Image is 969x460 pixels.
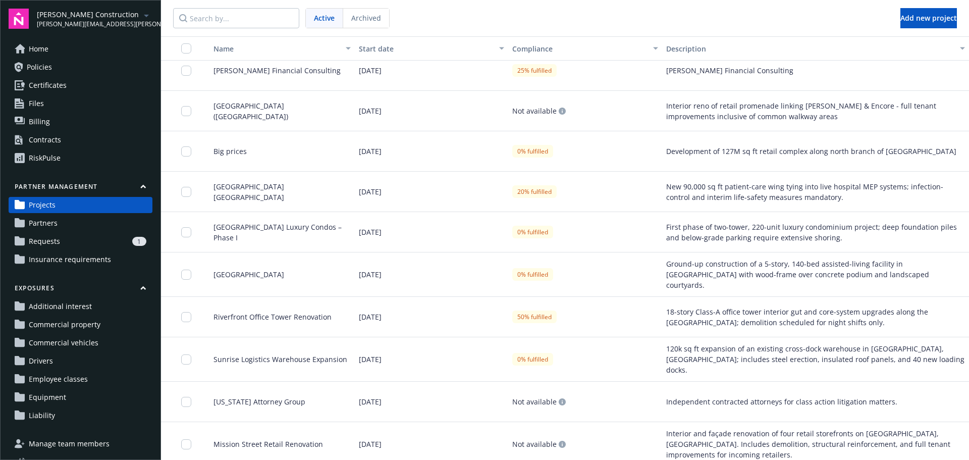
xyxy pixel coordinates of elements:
a: Commercial property [9,317,152,333]
div: Interior and façade renovation of four retail storefronts on [GEOGRAPHIC_DATA], [GEOGRAPHIC_DATA]... [666,428,965,460]
span: Big prices [205,146,247,157]
span: Certificates [29,77,67,93]
div: 18-story Class-A office tower interior gut and core-system upgrades along the [GEOGRAPHIC_DATA]; ... [666,306,965,328]
div: Not available [512,441,566,448]
span: Partners [29,215,58,231]
div: 0% fulfilled [512,268,553,281]
span: Files [29,95,44,112]
button: Exposures [9,284,152,296]
input: Toggle Row Selected [181,270,191,280]
a: Partners [9,215,152,231]
span: Add new project [900,13,957,23]
span: [PERSON_NAME] Financial Consulting [205,65,341,76]
a: Equipment [9,389,152,405]
a: Files [9,95,152,112]
a: Certificates [9,77,152,93]
span: Equipment [29,389,66,405]
span: [DATE] [359,186,382,197]
a: Policies [9,59,152,75]
input: Toggle Row Selected [181,106,191,116]
span: Mission Street Retail Renovation [205,439,323,449]
button: Add new project [900,8,957,28]
div: Description [666,43,954,54]
span: [DATE] [359,65,382,76]
span: [GEOGRAPHIC_DATA] [205,269,284,280]
div: First phase of two-tower, 220-unit luxury condominium project; deep foundation piles and below-gr... [666,222,965,243]
img: navigator-logo.svg [9,9,29,29]
button: Start date [355,36,508,61]
div: Not available [512,398,566,405]
div: Name [205,43,340,54]
div: 0% fulfilled [512,353,553,366]
span: [DATE] [359,396,382,407]
span: [GEOGRAPHIC_DATA] [GEOGRAPHIC_DATA] [205,181,351,202]
span: [PERSON_NAME] Construction [37,9,140,20]
span: [DATE] [359,269,382,280]
a: arrowDropDown [140,9,152,21]
span: [GEOGRAPHIC_DATA] Luxury Condos – Phase I [205,222,351,243]
div: Development of 127M sq ft retail complex along north branch of [GEOGRAPHIC_DATA] [666,146,956,157]
div: 50% fulfilled [512,311,557,323]
a: Drivers [9,353,152,369]
span: Drivers [29,353,53,369]
span: Riverfront Office Tower Renovation [205,312,332,322]
span: Insurance requirements [29,251,111,268]
div: Toggle SortBy [205,43,340,54]
span: Sunrise Logistics Warehouse Expansion [205,354,347,365]
div: 25% fulfilled [512,64,557,77]
span: Archived [351,13,381,23]
a: RiskPulse [9,150,152,166]
input: Toggle Row Selected [181,312,191,322]
span: Projects [29,197,56,213]
a: Home [9,41,152,57]
span: Additional interest [29,298,92,315]
div: Interior reno of retail promenade linking [PERSON_NAME] & Encore - full tenant improvements inclu... [666,100,965,122]
a: Insurance requirements [9,251,152,268]
span: [DATE] [359,227,382,237]
span: [DATE] [359,312,382,322]
div: Not available [512,108,566,115]
button: Compliance [508,36,662,61]
a: Manage team members [9,436,152,452]
span: Liability [29,407,55,424]
span: Policies [27,59,52,75]
div: 0% fulfilled [512,145,553,158]
span: Active [314,13,335,23]
span: Commercial property [29,317,100,333]
a: Requests1 [9,233,152,249]
div: 0% fulfilled [512,226,553,238]
span: [DATE] [359,106,382,116]
div: RiskPulse [29,150,61,166]
input: Toggle Row Selected [181,354,191,365]
span: Commercial vehicles [29,335,98,351]
div: Contracts [29,132,61,148]
div: Compliance [512,43,647,54]
a: Billing [9,114,152,130]
input: Toggle Row Selected [181,146,191,157]
span: [DATE] [359,146,382,157]
input: Toggle Row Selected [181,66,191,76]
div: Independent contracted attorneys for class action litigation matters. [666,396,897,407]
button: [PERSON_NAME] Construction[PERSON_NAME][EMAIL_ADDRESS][PERSON_NAME][DOMAIN_NAME]arrowDropDown [37,9,152,29]
div: Ground-up construction of a 5-story, 140-bed assisted-living facility in [GEOGRAPHIC_DATA] with w... [666,259,965,290]
span: Employee classes [29,371,88,387]
input: Toggle Row Selected [181,397,191,407]
a: Projects [9,197,152,213]
a: Liability [9,407,152,424]
a: Contracts [9,132,152,148]
button: Partner management [9,182,152,195]
input: Toggle Row Selected [181,227,191,237]
span: Home [29,41,48,57]
span: Billing [29,114,50,130]
span: [DATE] [359,354,382,365]
div: Start date [359,43,493,54]
button: Description [662,36,969,61]
span: [GEOGRAPHIC_DATA] ([GEOGRAPHIC_DATA]) [205,100,351,122]
a: Additional interest [9,298,152,315]
span: [DATE] [359,439,382,449]
div: 20% fulfilled [512,185,557,198]
div: 120k sq ft expansion of an existing cross-dock warehouse in [GEOGRAPHIC_DATA], [GEOGRAPHIC_DATA];... [666,343,965,375]
input: Toggle Row Selected [181,187,191,197]
div: New 90,000 sq ft patient-care wing tying into live hospital MEP systems; infection-control and in... [666,181,965,202]
div: [PERSON_NAME] Financial Consulting [666,65,793,76]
